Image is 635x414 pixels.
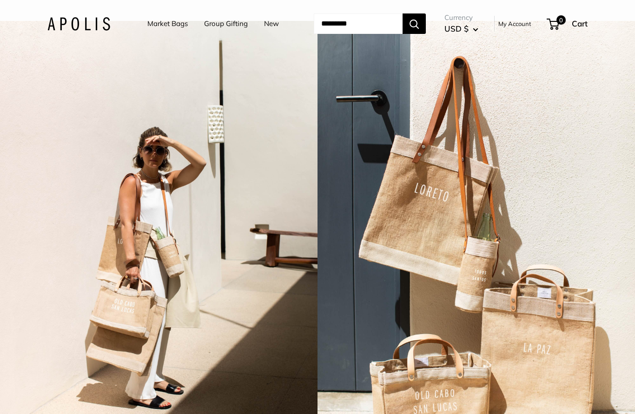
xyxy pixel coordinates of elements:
span: Currency [444,11,478,24]
span: 0 [556,15,566,25]
a: Group Gifting [204,17,248,30]
button: Search [403,13,426,34]
a: New [264,17,279,30]
a: Market Bags [147,17,188,30]
a: 0 Cart [548,16,588,31]
img: Apolis [47,17,110,31]
input: Search... [314,13,403,34]
span: Cart [572,19,588,28]
button: USD $ [444,21,478,36]
a: My Account [498,18,531,29]
span: USD $ [444,24,469,33]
